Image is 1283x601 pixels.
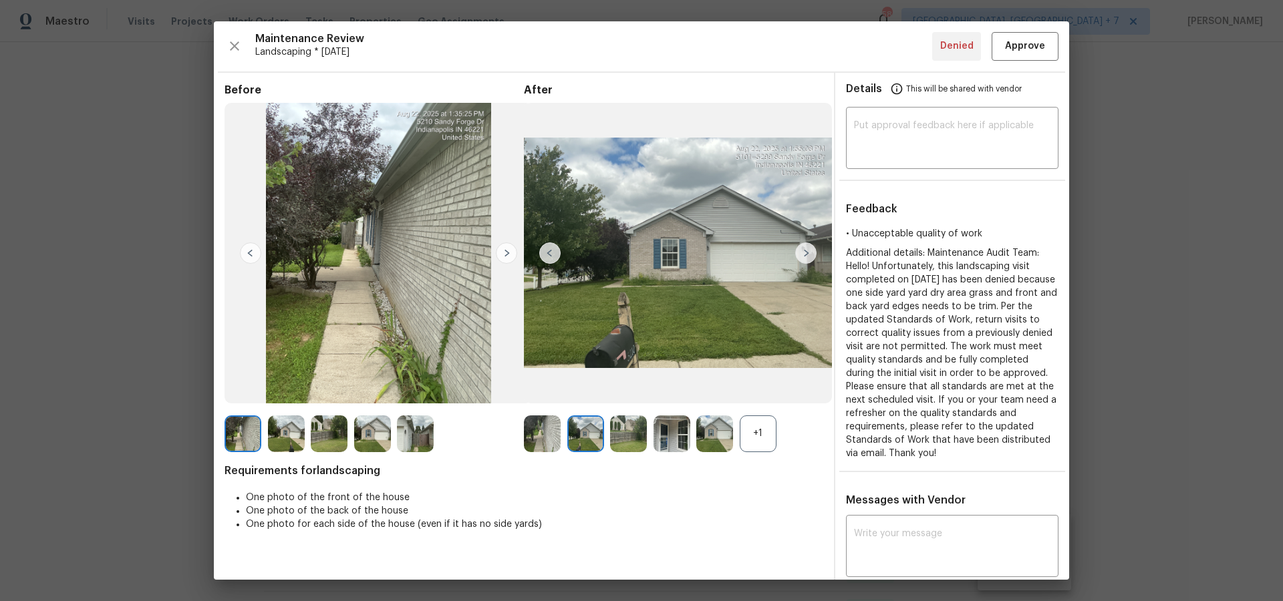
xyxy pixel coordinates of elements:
span: This will be shared with vendor [906,73,1022,105]
li: One photo of the front of the house [246,491,823,504]
span: Additional details: Maintenance Audit Team: Hello! Unfortunately, this landscaping visit complete... [846,248,1057,458]
span: Landscaping * [DATE] [255,45,932,59]
button: Approve [992,32,1058,61]
li: One photo of the back of the house [246,504,823,518]
span: After [524,83,823,97]
img: left-chevron-button-url [240,242,261,264]
span: Before [225,83,524,97]
span: Messages with Vendor [846,495,966,506]
div: +1 [740,415,776,452]
span: Maintenance Review [255,32,932,45]
img: right-chevron-button-url [795,242,817,264]
img: left-chevron-button-url [539,242,561,264]
img: right-chevron-button-url [496,242,517,264]
span: • Unacceptable quality of work [846,229,982,238]
span: Approve [1005,38,1045,55]
span: Details [846,73,882,105]
span: Requirements for landscaping [225,464,823,477]
li: One photo for each side of the house (even if it has no side yards) [246,518,823,531]
span: Feedback [846,204,897,214]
